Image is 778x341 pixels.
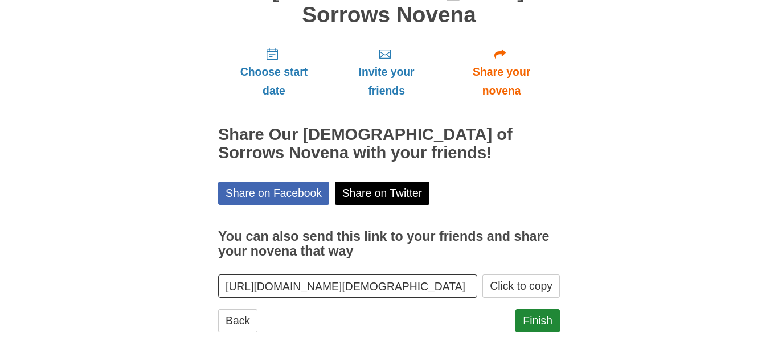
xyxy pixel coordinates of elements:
[218,182,329,205] a: Share on Facebook
[454,63,548,100] span: Share your novena
[218,309,257,332] a: Back
[515,309,560,332] a: Finish
[218,38,330,106] a: Choose start date
[330,38,443,106] a: Invite your friends
[335,182,430,205] a: Share on Twitter
[443,38,560,106] a: Share your novena
[218,229,560,258] h3: You can also send this link to your friends and share your novena that way
[218,126,560,162] h2: Share Our [DEMOGRAPHIC_DATA] of Sorrows Novena with your friends!
[341,63,432,100] span: Invite your friends
[482,274,560,298] button: Click to copy
[230,63,318,100] span: Choose start date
